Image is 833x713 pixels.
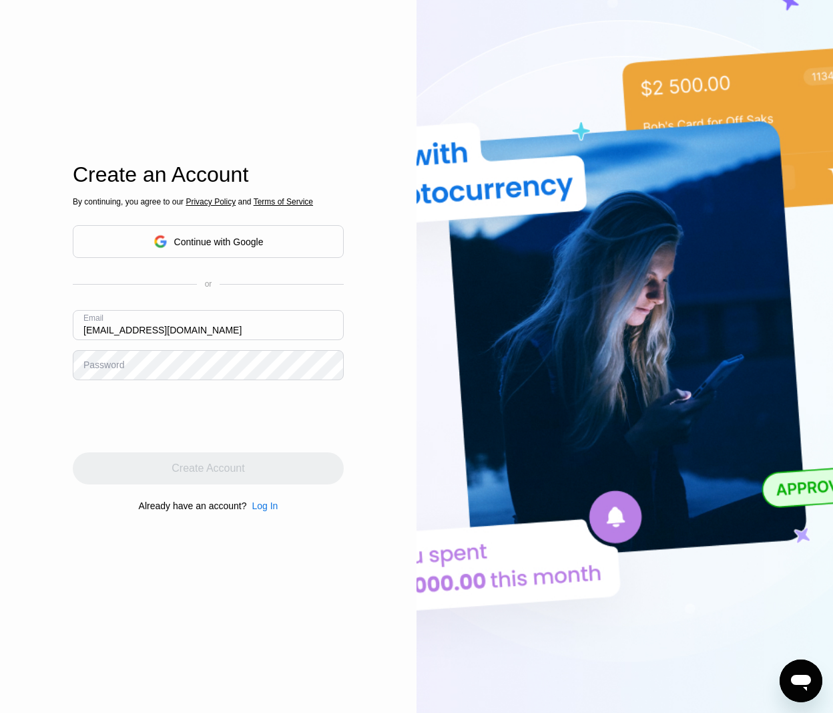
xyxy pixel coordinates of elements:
div: Password [83,360,124,370]
div: By continuing, you agree to our [73,197,344,206]
div: Create an Account [73,162,344,187]
span: and [236,197,254,206]
div: Continue with Google [73,225,344,258]
div: Log In [252,501,278,511]
iframe: reCAPTCHA [73,390,276,442]
span: Privacy Policy [186,197,236,206]
div: Email [83,313,103,323]
div: Already have an account? [139,501,247,511]
div: or [205,279,212,289]
span: Terms of Service [254,197,313,206]
div: Continue with Google [174,237,264,247]
iframe: Button to launch messaging window [780,660,822,702]
div: Log In [246,501,278,511]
